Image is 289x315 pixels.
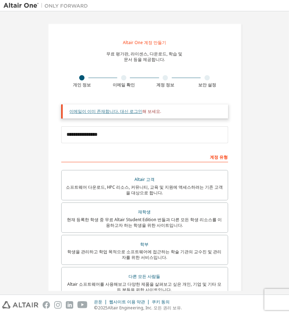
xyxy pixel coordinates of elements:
font: Altair 고객 [134,176,155,182]
font: 은둔 [94,299,102,305]
font: 해 보세요 [143,108,161,114]
a: 이메일이 이미 존재합니다. 대신 로그인 [70,108,143,114]
img: instagram.svg [54,301,62,309]
img: 알타이르 원 [4,2,92,9]
font: Altair 소프트웨어를 사용해보고 다양한 제품을 살펴보고 싶은 개인, 기업 및 기타 모든 분들을 위한 사이트입니다. [68,281,222,293]
img: facebook.svg [43,301,50,309]
font: 학생을 관리하고 학업 목적으로 소프트웨어에 접근하는 학술 기관의 교수진 및 관리자를 위한 서비스입니다. [68,249,222,260]
font: . [161,108,162,114]
font: Altair One 계정 만들기 [123,40,166,46]
font: 현재 등록한 학생 중 무료 Altair Student Edition 번들과 다른 모든 학생 리소스를 이용하고자 하는 학생을 위한 사이트입니다. [67,217,222,228]
font: 쿠키 동의 [152,299,170,305]
img: youtube.svg [77,301,88,309]
font: 이메일 확인 [113,82,135,88]
font: 소프트웨어 다운로드, HPC 리소스, 커뮤니티, 교육 및 지원에 액세스하려는 기존 고객을 대상으로 합니다. [66,184,223,196]
font: 계정 정보 [156,82,174,88]
font: 무료 평가판, 라이센스, 다운로드, 학습 및 [107,51,183,57]
font: © [94,305,98,311]
font: 계정 유형 [210,154,228,160]
img: altair_logo.svg [2,301,38,309]
font: 학부 [140,241,149,247]
font: 개인 정보 [73,82,91,88]
font: 재학생 [138,209,151,215]
font: 보안 설정 [198,82,216,88]
font: 다른 모든 사람들 [129,273,161,279]
font: Altair Engineering, Inc. 모든 권리 보유. [108,305,182,311]
font: 2025 [98,305,108,311]
img: linkedin.svg [66,301,73,309]
font: 웹사이트 이용 약관 [109,299,145,305]
font: 문서 등을 제공합니다. [124,56,165,62]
